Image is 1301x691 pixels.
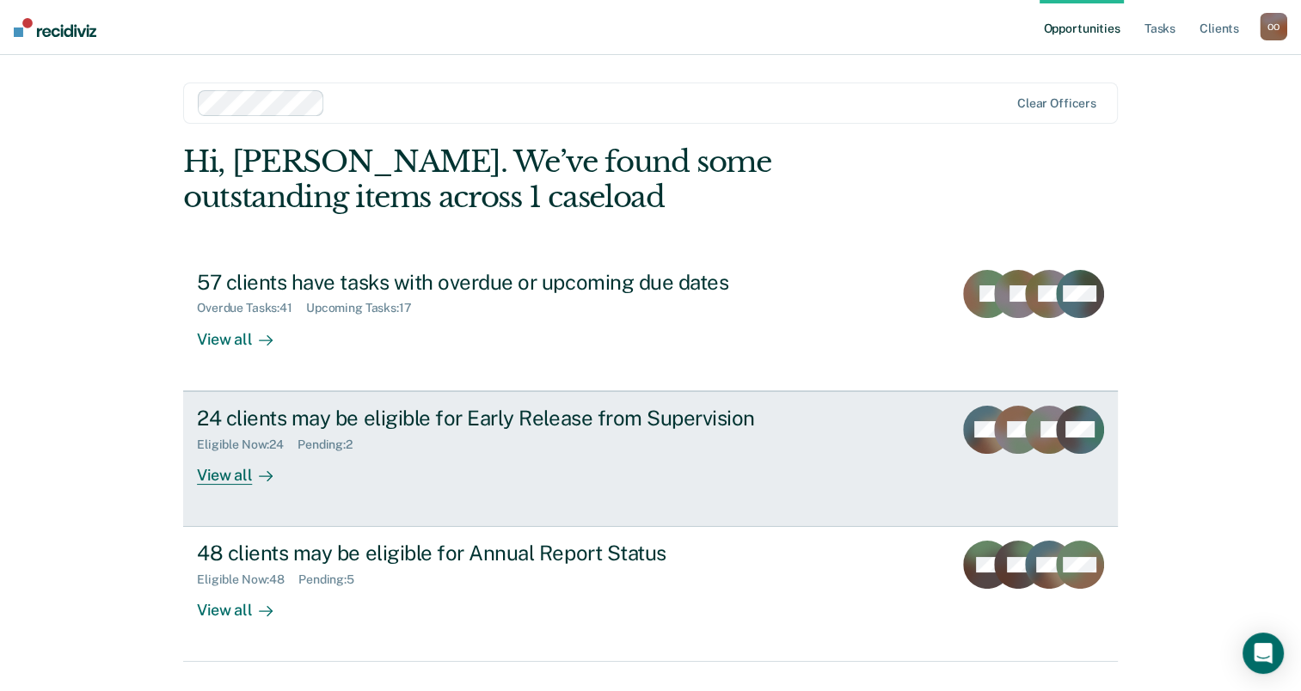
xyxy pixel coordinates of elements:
[197,587,293,621] div: View all
[197,541,801,566] div: 48 clients may be eligible for Annual Report Status
[197,437,298,452] div: Eligible Now : 24
[197,572,298,587] div: Eligible Now : 48
[298,437,366,452] div: Pending : 2
[306,301,426,315] div: Upcoming Tasks : 17
[183,256,1118,391] a: 57 clients have tasks with overdue or upcoming due datesOverdue Tasks:41Upcoming Tasks:17View all
[1260,13,1287,40] button: OO
[197,301,306,315] div: Overdue Tasks : 41
[197,406,801,431] div: 24 clients may be eligible for Early Release from Supervision
[298,572,368,587] div: Pending : 5
[1017,96,1096,111] div: Clear officers
[183,144,930,215] div: Hi, [PERSON_NAME]. We’ve found some outstanding items across 1 caseload
[183,527,1118,662] a: 48 clients may be eligible for Annual Report StatusEligible Now:48Pending:5View all
[197,315,293,349] div: View all
[197,451,293,485] div: View all
[14,18,96,37] img: Recidiviz
[1260,13,1287,40] div: O O
[197,270,801,295] div: 57 clients have tasks with overdue or upcoming due dates
[183,391,1118,527] a: 24 clients may be eligible for Early Release from SupervisionEligible Now:24Pending:2View all
[1243,633,1284,674] div: Open Intercom Messenger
